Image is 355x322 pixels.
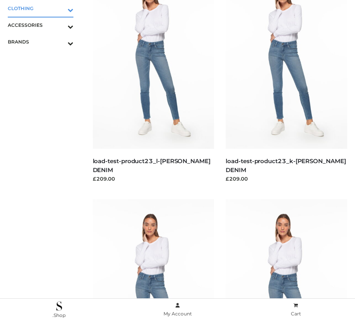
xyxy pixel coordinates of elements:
span: ACCESSORIES [8,21,73,30]
div: £209.00 [226,175,347,183]
span: My Account [164,311,192,317]
a: load-test-product23_k-[PERSON_NAME] DENIM [226,157,346,174]
div: £209.00 [93,175,214,183]
a: Cart [237,301,355,319]
button: Toggle Submenu [46,17,73,33]
a: My Account [118,301,237,319]
span: .Shop [52,312,66,318]
span: Cart [291,311,301,317]
span: BRANDS [8,37,73,46]
button: Toggle Submenu [46,33,73,50]
a: load-test-product23_l-[PERSON_NAME] DENIM [93,157,211,174]
a: ACCESSORIESToggle Submenu [8,17,73,33]
img: .Shop [56,301,62,311]
span: CLOTHING [8,4,73,13]
a: BRANDSToggle Submenu [8,33,73,50]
